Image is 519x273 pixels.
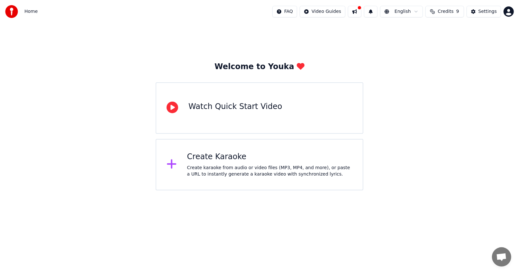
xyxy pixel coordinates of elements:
div: Create Karaoke [187,152,352,162]
span: Home [24,8,38,15]
div: Welcome to Youka [214,62,305,72]
button: FAQ [272,6,297,17]
img: youka [5,5,18,18]
div: Open chat [492,247,511,267]
div: Watch Quick Start Video [188,102,282,112]
button: Settings [467,6,501,17]
span: Credits [438,8,453,15]
button: Video Guides [300,6,345,17]
div: Create karaoke from audio or video files (MP3, MP4, and more), or paste a URL to instantly genera... [187,165,352,177]
nav: breadcrumb [24,8,38,15]
span: 9 [456,8,459,15]
div: Settings [478,8,497,15]
button: Credits9 [425,6,464,17]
